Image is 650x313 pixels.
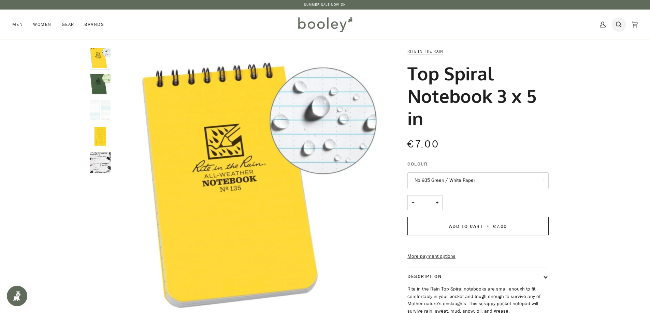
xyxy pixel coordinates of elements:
[12,21,23,28] span: Men
[79,10,109,40] a: Brands
[407,195,443,210] input: Quantity
[90,152,111,173] img: Rite in the Rain Top Spiral Notebook 3 x 5 in - Booley Galway
[407,62,544,129] h1: Top Spiral Notebook 3 x 5 in
[304,2,346,7] a: SUMMER SALE NOW ON
[485,223,491,230] span: •
[407,217,549,235] button: Add to Cart • €7.00
[33,21,51,28] span: Women
[7,286,27,306] iframe: Button to open loyalty program pop-up
[62,21,74,28] span: Gear
[407,48,443,54] a: Rite in the Rain
[57,10,80,40] a: Gear
[90,74,111,94] img: Rite in the Rain Top Spiral Notebook 3 x 5 in No 935 Green / White Paper - Booley Galway
[295,15,355,34] img: Booley
[407,172,549,189] button: No 935 Green / White Paper
[28,10,56,40] a: Women
[449,223,483,230] span: Add to Cart
[432,195,443,210] button: +
[12,10,28,40] a: Men
[90,126,111,146] img: Rite in the Rain Top Spiral Notebook 3 x 5 in No 135 Yellow / White Paper - Booley Galway
[407,160,428,168] span: Colour
[90,48,111,68] img: Rite in the Rain Top Spiral Notebook 3 x 5 in No 135 Yellow / White Paper - Booley Galway
[407,137,439,151] span: €7.00
[90,100,111,120] img: Rite in the Rain Top Spiral Notebook 3 x 5 in No 135 Yellow / White Paper - Booley Galway
[493,223,507,230] span: €7.00
[407,267,549,285] button: Description
[407,195,418,210] button: −
[407,253,549,260] a: More payment options
[84,21,104,28] span: Brands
